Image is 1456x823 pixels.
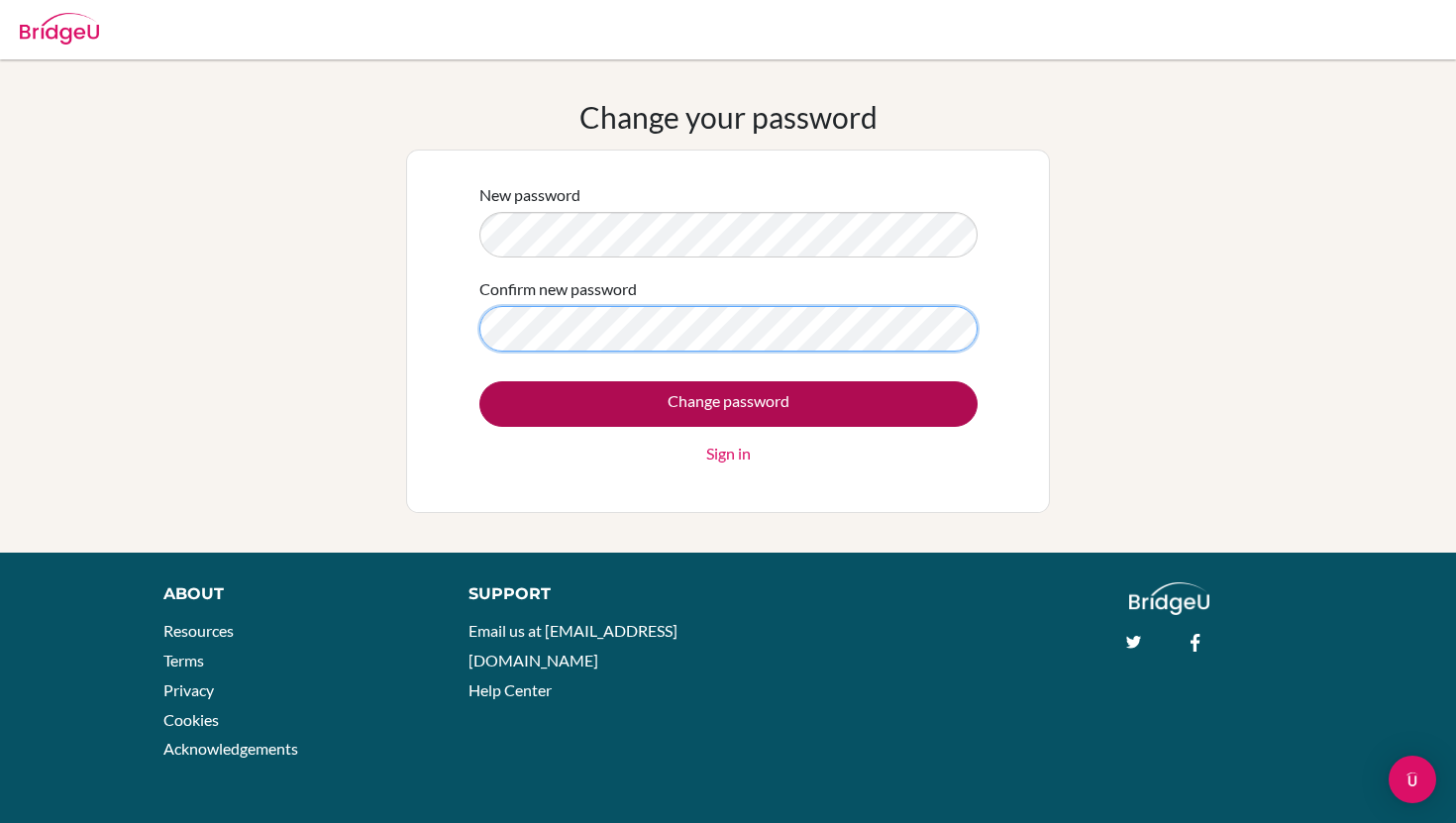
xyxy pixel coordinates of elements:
a: Privacy [163,680,214,699]
a: Terms [163,651,204,669]
a: Acknowledgements [163,739,298,758]
input: Change password [479,381,978,427]
label: Confirm new password [479,277,637,301]
a: Email us at [EMAIL_ADDRESS][DOMAIN_NAME] [468,621,677,669]
div: About [163,582,424,606]
a: Help Center [468,680,552,699]
img: Bridge-U [20,13,99,45]
div: Open Intercom Messenger [1389,756,1436,803]
img: logo_white@2x-f4f0deed5e89b7ecb1c2cc34c3e3d731f90f0f143d5ea2071677605dd97b5244.png [1129,582,1209,615]
a: Sign in [706,442,751,465]
a: Cookies [163,710,219,729]
label: New password [479,183,580,207]
a: Resources [163,621,234,640]
h1: Change your password [579,99,878,135]
div: Support [468,582,708,606]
